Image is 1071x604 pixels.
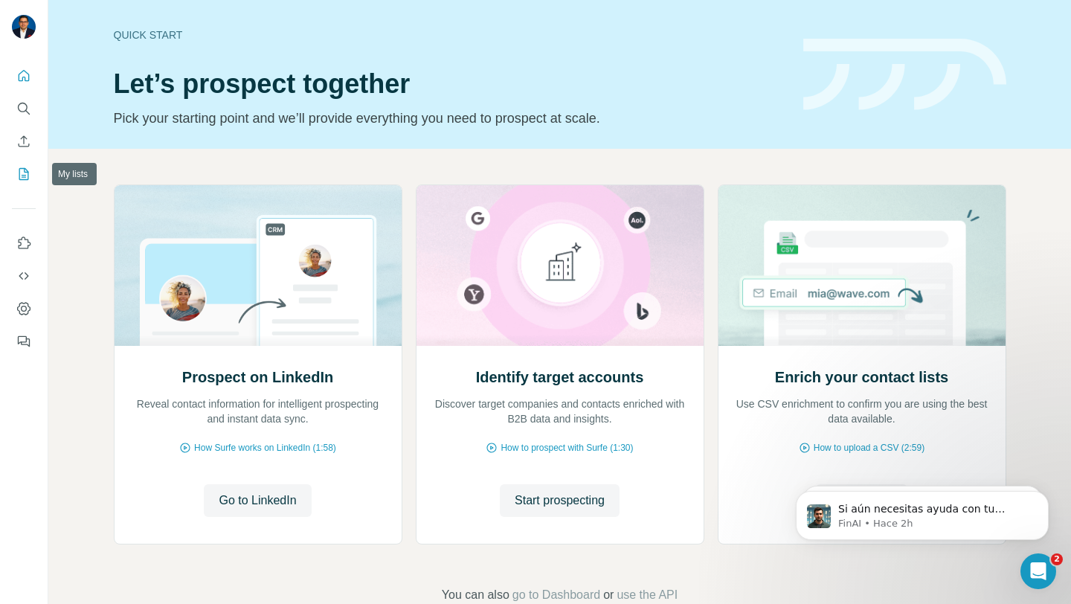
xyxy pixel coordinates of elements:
h1: Let’s prospect together [114,69,785,99]
span: How to prospect with Surfe (1:30) [501,441,633,454]
button: Start prospecting [500,484,620,517]
button: Use Surfe on LinkedIn [12,230,36,257]
button: Dashboard [12,295,36,322]
span: Si aún necesitas ayuda con tu consulta sobre la integración con CRM, estoy aquí para apoyarte. ¿P... [65,43,238,129]
p: Reveal contact information for intelligent prospecting and instant data sync. [129,396,387,426]
iframe: Intercom notifications mensaje [773,460,1071,564]
span: How to upload a CSV (2:59) [814,441,924,454]
span: You can also [442,586,509,604]
button: go to Dashboard [512,586,600,604]
button: Feedback [12,328,36,355]
h2: Prospect on LinkedIn [182,367,333,388]
img: Prospect on LinkedIn [114,185,402,346]
span: Start prospecting [515,492,605,510]
img: banner [803,39,1006,111]
img: Enrich your contact lists [718,185,1006,346]
h2: Enrich your contact lists [775,367,948,388]
iframe: Intercom live chat [1020,553,1056,589]
button: Search [12,95,36,122]
button: Enrich CSV [12,128,36,155]
p: Use CSV enrichment to confirm you are using the best data available. [733,396,991,426]
button: Quick start [12,62,36,89]
div: Quick start [114,28,785,42]
button: Go to LinkedIn [204,484,311,517]
span: How Surfe works on LinkedIn (1:58) [194,441,336,454]
p: Pick your starting point and we’ll provide everything you need to prospect at scale. [114,108,785,129]
button: Use Surfe API [12,263,36,289]
span: or [603,586,614,604]
p: Discover target companies and contacts enriched with B2B data and insights. [431,396,689,426]
button: use the API [617,586,678,604]
button: My lists [12,161,36,187]
p: Message from FinAI, sent Hace 2h [65,57,257,71]
span: 2 [1051,553,1063,565]
img: Identify target accounts [416,185,704,346]
h2: Identify target accounts [476,367,644,388]
img: Avatar [12,15,36,39]
span: Go to LinkedIn [219,492,296,510]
